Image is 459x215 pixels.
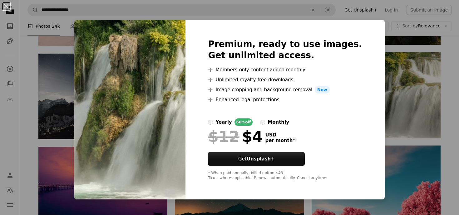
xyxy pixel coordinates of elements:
span: $12 [208,128,239,145]
div: 66% off [234,118,253,126]
li: Unlimited royalty-free downloads [208,76,362,84]
span: USD [265,132,295,138]
img: premium_photo-1675448891094-0f3acc556fdb [74,20,185,199]
span: per month * [265,138,295,143]
div: monthly [268,118,289,126]
input: monthly [260,120,265,125]
h2: Premium, ready to use images. Get unlimited access. [208,39,362,61]
span: New [315,86,330,93]
div: yearly [215,118,232,126]
strong: Unsplash+ [247,156,275,162]
div: * When paid annually, billed upfront $48 Taxes where applicable. Renews automatically. Cancel any... [208,171,362,181]
input: yearly66%off [208,120,213,125]
li: Members-only content added monthly [208,66,362,74]
div: $4 [208,128,263,145]
li: Enhanced legal protections [208,96,362,103]
button: GetUnsplash+ [208,152,305,166]
li: Image cropping and background removal [208,86,362,93]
